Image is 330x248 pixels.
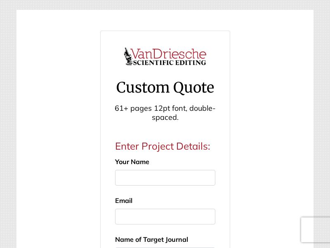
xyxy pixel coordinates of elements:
legend: Enter Project Details: [115,138,215,153]
label: Your Name [115,157,149,167]
img: VD-logo.png [124,41,206,72]
p: 61+ pages 12pt font, double-spaced. [109,104,222,122]
label: Name of Target Journal [115,234,188,244]
label: Email [115,196,132,205]
h2: Custom Quote [109,79,222,98]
